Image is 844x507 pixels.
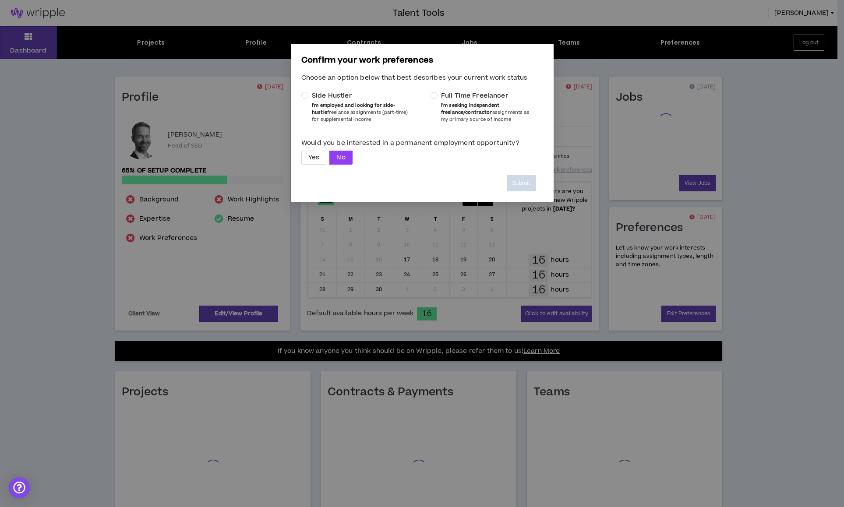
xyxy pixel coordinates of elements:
[301,135,543,151] label: Would you be interested in a permanent employment opportunity?
[301,54,543,67] p: Confirm your work preferences
[441,102,499,116] b: I'm seeking independent freelance/contractor
[308,151,319,164] span: Yes
[301,70,543,85] label: Choose an option below that best describes your current work status
[441,102,529,123] span: assignments as my primary source of income
[312,92,352,100] span: Side Hustler
[312,102,408,123] span: freelance assignments (part-time) for supplemental income
[312,102,395,116] b: I'm employed and looking for side-hustle
[336,151,345,164] span: No
[9,477,30,498] div: Open Intercom Messenger
[507,175,536,191] button: Submit
[441,92,508,100] span: Full Time Freelancer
